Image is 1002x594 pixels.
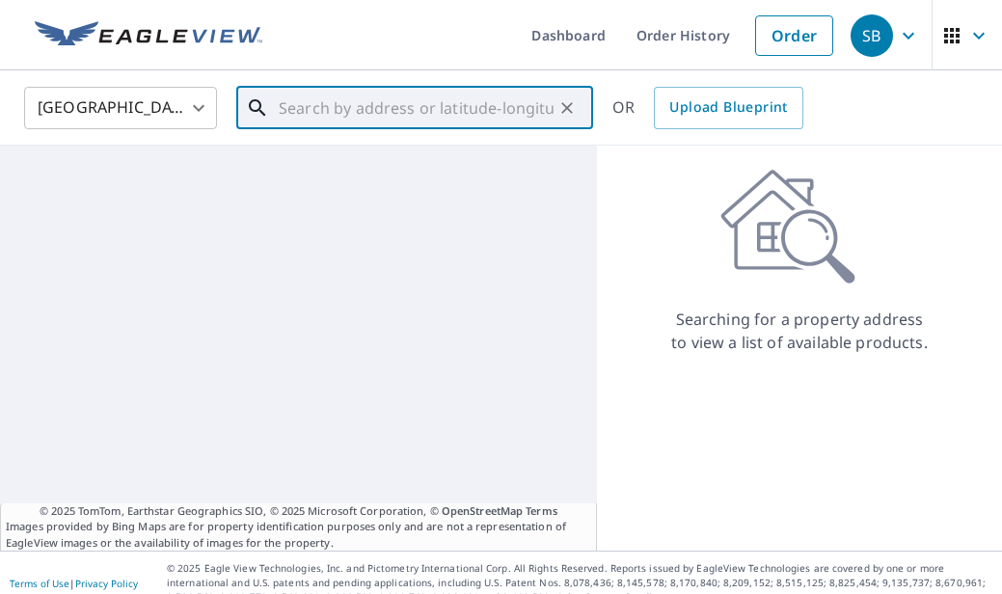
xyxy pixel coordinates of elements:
span: © 2025 TomTom, Earthstar Geographics SIO, © 2025 Microsoft Corporation, © [40,503,557,520]
img: EV Logo [35,21,262,50]
a: Upload Blueprint [654,87,802,129]
a: Terms [526,503,557,518]
button: Clear [554,94,581,121]
span: Upload Blueprint [669,95,787,120]
a: Terms of Use [10,577,69,590]
a: Privacy Policy [75,577,138,590]
a: OpenStreetMap [442,503,523,518]
p: Searching for a property address to view a list of available products. [670,308,929,354]
p: | [10,578,138,589]
a: Order [755,15,833,56]
div: SB [851,14,893,57]
div: OR [612,87,803,129]
div: [GEOGRAPHIC_DATA] [24,81,217,135]
input: Search by address or latitude-longitude [279,81,554,135]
